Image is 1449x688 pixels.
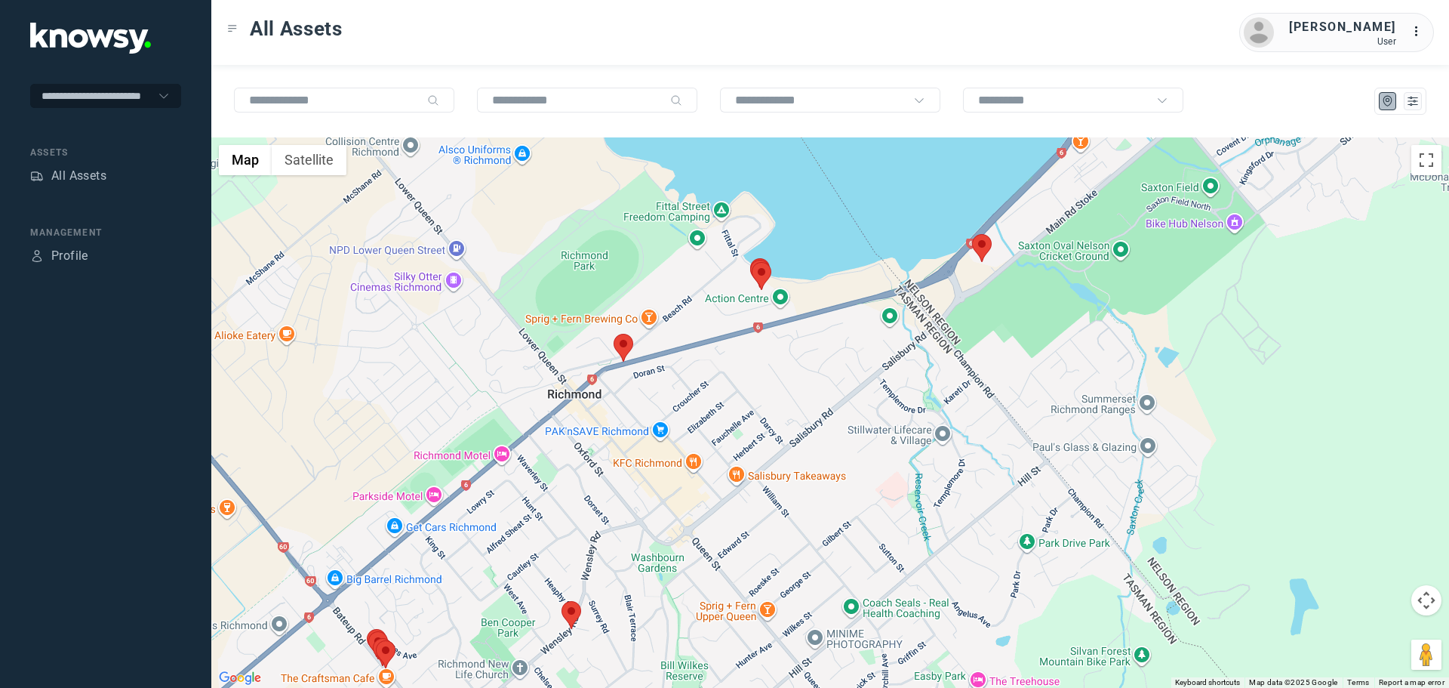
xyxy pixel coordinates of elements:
[1249,678,1337,686] span: Map data ©2025 Google
[51,167,106,185] div: All Assets
[215,668,265,688] img: Google
[1411,585,1441,615] button: Map camera controls
[1289,18,1396,36] div: [PERSON_NAME]
[1411,145,1441,175] button: Toggle fullscreen view
[1411,23,1429,41] div: :
[427,94,439,106] div: Search
[1411,23,1429,43] div: :
[215,668,265,688] a: Open this area in Google Maps (opens a new window)
[30,169,44,183] div: Assets
[30,249,44,263] div: Profile
[30,146,181,159] div: Assets
[227,23,238,34] div: Toggle Menu
[1412,26,1427,37] tspan: ...
[670,94,682,106] div: Search
[250,15,343,42] span: All Assets
[30,167,106,185] a: AssetsAll Assets
[1379,678,1444,686] a: Report a map error
[30,247,88,265] a: ProfileProfile
[51,247,88,265] div: Profile
[1347,678,1370,686] a: Terms
[272,145,346,175] button: Show satellite imagery
[1406,94,1420,108] div: List
[30,23,151,54] img: Application Logo
[1244,17,1274,48] img: avatar.png
[30,226,181,239] div: Management
[1175,677,1240,688] button: Keyboard shortcuts
[1289,36,1396,47] div: User
[1411,640,1441,670] button: Drag Pegman onto the map to open Street View
[219,145,272,175] button: Show street map
[1381,94,1395,108] div: Map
